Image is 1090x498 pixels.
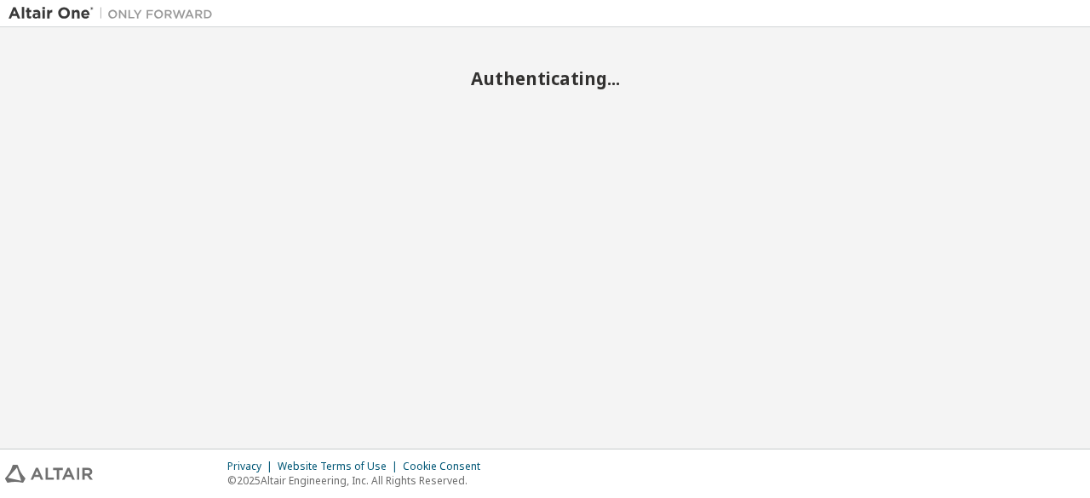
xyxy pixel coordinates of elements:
[227,460,278,473] div: Privacy
[9,5,221,22] img: Altair One
[403,460,490,473] div: Cookie Consent
[278,460,403,473] div: Website Terms of Use
[5,465,93,483] img: altair_logo.svg
[227,473,490,488] p: © 2025 Altair Engineering, Inc. All Rights Reserved.
[9,67,1081,89] h2: Authenticating...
